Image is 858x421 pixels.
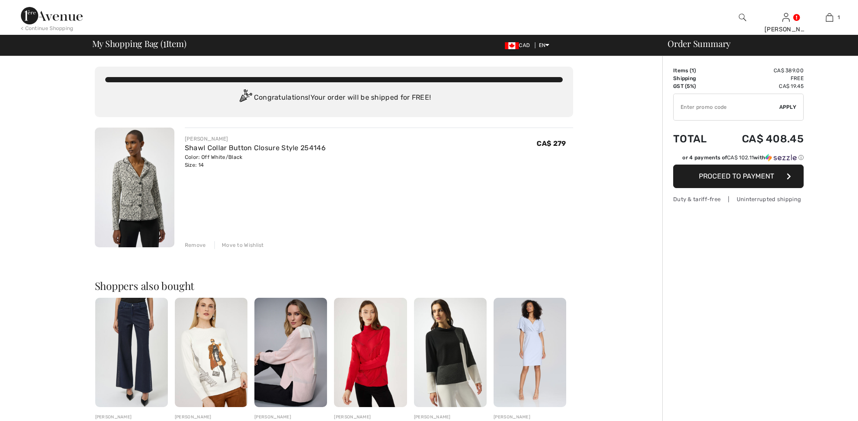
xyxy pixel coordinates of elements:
[838,13,840,21] span: 1
[673,154,804,165] div: or 4 payments ofCA$ 102.11withSezzle Click to learn more about Sezzle
[673,67,719,74] td: Items ( )
[673,82,719,90] td: GST (5%)
[782,13,790,21] a: Sign In
[765,154,797,162] img: Sezzle
[782,12,790,23] img: My Info
[95,128,174,247] img: Shawl Collar Button Closure Style 254146
[779,103,797,111] span: Apply
[237,89,254,107] img: Congratulation2.svg
[494,414,566,421] div: [PERSON_NAME]
[739,12,746,23] img: search the website
[727,155,754,161] span: CA$ 102.11
[719,67,804,74] td: CA$ 389.00
[414,298,487,407] img: Color-blocked High Neck Pullover Style 253236
[699,172,774,180] span: Proceed to Payment
[539,42,550,48] span: EN
[21,24,73,32] div: < Continue Shopping
[682,154,804,162] div: or 4 payments of with
[254,298,327,407] img: Cashmere Crew Neck Top with Stud Detailing Top Style 253980
[674,94,779,120] input: Promo code
[657,39,853,48] div: Order Summary
[334,414,407,421] div: [PERSON_NAME]
[175,298,247,407] img: Graphic Long-Sleeve Pullover Style 253820
[185,144,326,152] a: Shawl Collar Button Closure Style 254146
[719,82,804,90] td: CA$ 19.45
[765,25,807,34] div: [PERSON_NAME]
[95,280,573,291] h2: Shoppers also bought
[185,241,206,249] div: Remove
[719,124,804,154] td: CA$ 408.45
[95,414,168,421] div: [PERSON_NAME]
[537,139,566,148] span: CA$ 279
[185,153,326,169] div: Color: Off White/Black Size: 14
[505,42,519,49] img: Canadian Dollar
[505,42,533,48] span: CAD
[334,298,407,407] img: High Neck Abstract Pullover Style 244653U
[673,74,719,82] td: Shipping
[414,414,487,421] div: [PERSON_NAME]
[673,195,804,203] div: Duty & tariff-free | Uninterrupted shipping
[673,124,719,154] td: Total
[673,165,804,188] button: Proceed to Payment
[254,414,327,421] div: [PERSON_NAME]
[185,135,326,143] div: [PERSON_NAME]
[691,67,694,74] span: 1
[214,241,264,249] div: Move to Wishlist
[105,89,563,107] div: Congratulations! Your order will be shipped for FREE!
[21,7,83,24] img: 1ère Avenue
[175,414,247,421] div: [PERSON_NAME]
[719,74,804,82] td: Free
[163,37,166,48] span: 1
[494,298,566,407] img: Sheath Knee-Length Dress Style 241761
[826,12,833,23] img: My Bag
[95,298,168,407] img: Mid-Rise Flare Jeans Style 254918
[92,39,187,48] span: My Shopping Bag ( Item)
[808,12,851,23] a: 1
